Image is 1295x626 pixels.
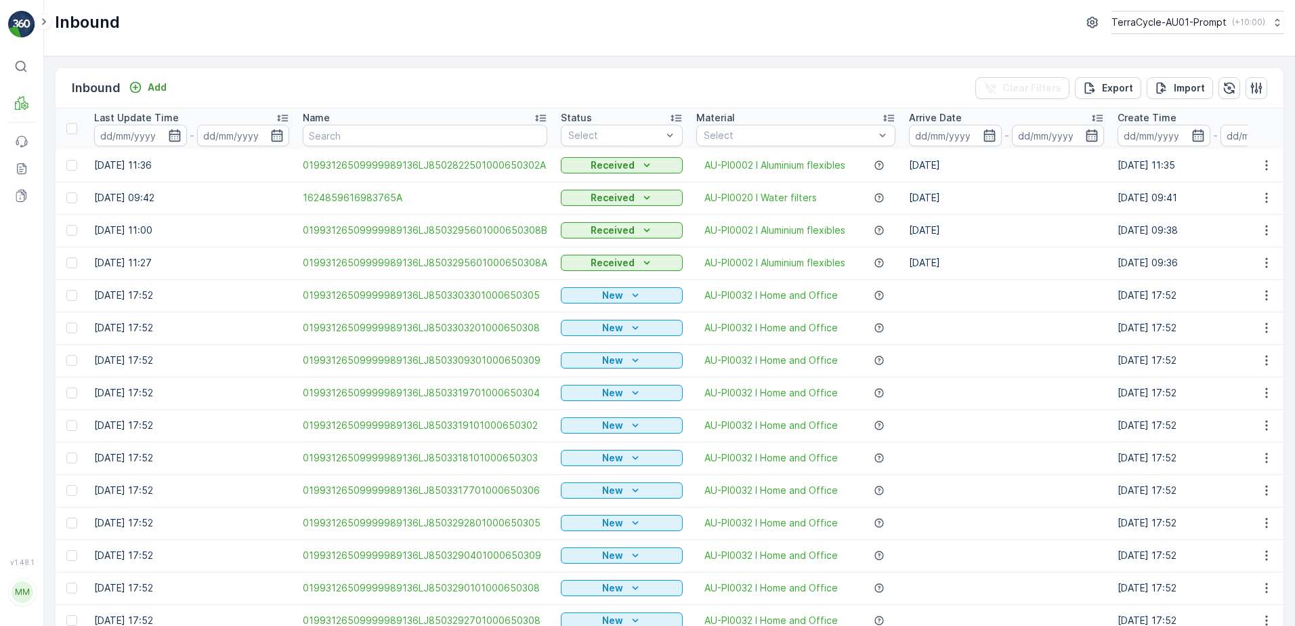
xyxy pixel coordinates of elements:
[87,442,296,474] td: [DATE] 17:52
[561,547,683,564] button: New
[303,354,547,367] a: 01993126509999989136LJ8503309301000650309
[909,111,962,125] p: Arrive Date
[602,386,623,400] p: New
[8,569,35,615] button: MM
[561,320,683,336] button: New
[1147,77,1213,99] button: Import
[148,81,167,94] p: Add
[561,255,683,271] button: Received
[303,256,547,270] a: 01993126509999989136LJ8503295601000650308A
[602,516,623,530] p: New
[704,451,838,465] span: AU-PI0032 I Home and Office
[591,191,635,205] p: Received
[303,224,547,237] a: 01993126509999989136LJ8503295601000650308B
[591,224,635,237] p: Received
[87,149,296,182] td: [DATE] 11:36
[303,191,547,205] a: 1624859616983765A
[704,419,838,432] a: AU-PI0032 I Home and Office
[303,125,547,146] input: Search
[1111,16,1227,29] p: TerraCycle-AU01-Prompt
[561,580,683,596] button: New
[704,321,838,335] a: AU-PI0032 I Home and Office
[561,157,683,173] button: Received
[55,12,120,33] p: Inbound
[66,192,77,203] div: Toggle Row Selected
[704,159,845,172] a: AU-PI0002 I Aluminium flexibles
[123,79,172,96] button: Add
[303,159,547,172] span: 01993126509999989136LJ8502822501000650302A
[303,419,547,432] span: 01993126509999989136LJ8503319101000650302
[696,111,735,125] p: Material
[902,214,1111,247] td: [DATE]
[303,451,547,465] a: 01993126509999989136LJ8503318101000650303
[66,485,77,496] div: Toggle Row Selected
[704,386,838,400] span: AU-PI0032 I Home and Office
[602,289,623,302] p: New
[303,386,547,400] a: 01993126509999989136LJ8503319701000650304
[1002,81,1061,95] p: Clear Filters
[602,549,623,562] p: New
[190,127,194,144] p: -
[704,549,838,562] a: AU-PI0032 I Home and Office
[66,322,77,333] div: Toggle Row Selected
[561,287,683,304] button: New
[704,581,838,595] a: AU-PI0032 I Home and Office
[704,516,838,530] a: AU-PI0032 I Home and Office
[704,256,845,270] span: AU-PI0002 I Aluminium flexibles
[303,549,547,562] a: 01993126509999989136LJ8503290401000650309
[602,581,623,595] p: New
[87,377,296,409] td: [DATE] 17:52
[87,474,296,507] td: [DATE] 17:52
[94,125,187,146] input: dd/mm/yyyy
[87,279,296,312] td: [DATE] 17:52
[66,615,77,626] div: Toggle Row Selected
[1174,81,1205,95] p: Import
[66,550,77,561] div: Toggle Row Selected
[909,125,1002,146] input: dd/mm/yyyy
[197,125,290,146] input: dd/mm/yyyy
[591,256,635,270] p: Received
[66,160,77,171] div: Toggle Row Selected
[704,484,838,497] a: AU-PI0032 I Home and Office
[66,225,77,236] div: Toggle Row Selected
[704,289,838,302] span: AU-PI0032 I Home and Office
[303,581,547,595] span: 01993126509999989136LJ8503290101000650308
[66,257,77,268] div: Toggle Row Selected
[303,289,547,302] a: 01993126509999989136LJ8503303301000650305
[87,409,296,442] td: [DATE] 17:52
[87,572,296,604] td: [DATE] 17:52
[66,518,77,528] div: Toggle Row Selected
[303,111,330,125] p: Name
[87,247,296,279] td: [DATE] 11:27
[568,129,662,142] p: Select
[87,312,296,344] td: [DATE] 17:52
[72,79,121,98] p: Inbound
[87,182,296,214] td: [DATE] 09:42
[94,111,179,125] p: Last Update Time
[704,354,838,367] a: AU-PI0032 I Home and Office
[303,321,547,335] a: 01993126509999989136LJ8503303201000650308
[704,224,845,237] a: AU-PI0002 I Aluminium flexibles
[902,182,1111,214] td: [DATE]
[87,344,296,377] td: [DATE] 17:52
[8,558,35,566] span: v 1.48.1
[591,159,635,172] p: Received
[66,388,77,398] div: Toggle Row Selected
[704,191,817,205] a: AU-PI0020 I Water filters
[602,451,623,465] p: New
